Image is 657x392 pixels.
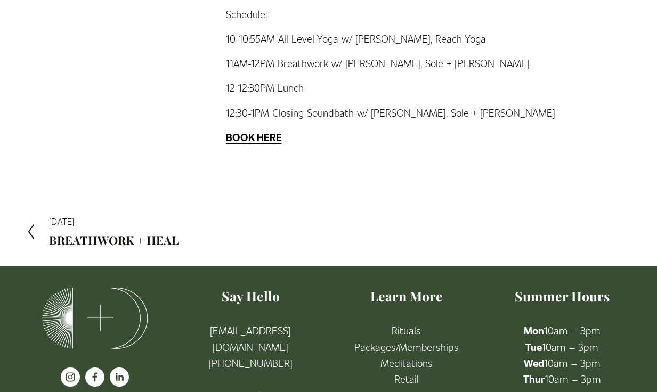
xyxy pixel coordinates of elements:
a: instagram-unauth [61,367,80,387]
a: facebook-unauth [85,367,104,387]
p: 10-10:55AM All Level Yoga w/ [PERSON_NAME], Reach Yoga [226,30,631,46]
a: LinkedIn [110,367,129,387]
p: 11AM-12PM Breathwork w/ [PERSON_NAME], Sole + [PERSON_NAME] [226,55,631,71]
a: [DATE] BREATHWORK + HEAL [26,217,179,246]
strong: Mon [524,323,544,337]
div: [DATE] [49,217,179,226]
h2: BREATHWORK + HEAL [49,234,179,246]
a: Meditations [380,355,433,371]
a: Packages/Memberships [354,339,459,355]
h4: Learn More [338,287,475,305]
a: Rituals [392,322,421,338]
strong: Tue [525,340,542,354]
p: 12-12:30PM Lunch [226,79,631,95]
a: etail [400,371,419,387]
a: [PHONE_NUMBER] [209,355,293,371]
a: BOOK HERE [226,130,282,143]
strong: Wed [524,356,544,370]
p: 12:30-1PM Closing Soundbath w/ [PERSON_NAME], Sole + [PERSON_NAME] [226,104,631,120]
strong: Thur [523,372,545,386]
h4: Summer Hours [493,287,631,305]
h4: Say Hello [182,287,319,305]
strong: BOOK HERE [226,130,282,144]
p: Schedule: [226,6,631,22]
a: [EMAIL_ADDRESS][DOMAIN_NAME] [182,322,319,355]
